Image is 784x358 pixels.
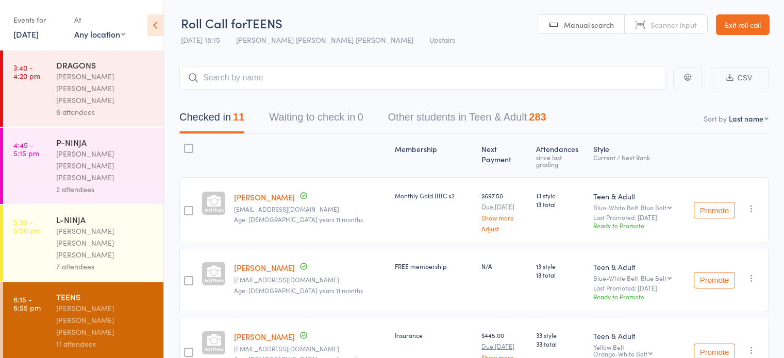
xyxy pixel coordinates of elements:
input: Search by name [179,66,665,90]
button: Waiting to check in0 [269,106,363,133]
div: Atten­dances [532,139,589,173]
div: Any location [74,28,125,40]
span: 13 total [536,200,585,209]
a: 4:45 -5:15 pmP-NINJA[PERSON_NAME] [PERSON_NAME] [PERSON_NAME]2 attendees [3,128,163,204]
div: 8 attendees [56,106,155,118]
div: [PERSON_NAME] [PERSON_NAME] [PERSON_NAME] [56,225,155,261]
div: N/A [481,262,528,270]
button: Promote [694,272,735,288]
div: 283 [529,111,546,123]
div: 11 [233,111,244,123]
div: FREE membership [395,262,473,270]
button: Checked in11 [179,106,244,133]
span: TEENS [246,14,282,31]
div: Teen & Adult [593,262,686,272]
small: cancerianvinay@gmail.com [234,345,387,352]
span: Manual search [564,20,614,30]
div: Style [589,139,690,173]
button: CSV [710,67,769,89]
small: Last Promoted: [DATE] [593,284,686,292]
div: Current / Next Rank [593,154,686,161]
div: Yellow Belt [593,344,686,357]
a: 3:40 -4:20 pmDRAGONS[PERSON_NAME] [PERSON_NAME] [PERSON_NAME]8 attendees [3,50,163,127]
div: Next Payment [477,139,532,173]
button: Other students in Teen & Adult283 [388,106,546,133]
div: DRAGONS [56,59,155,71]
div: Teen & Adult [593,331,686,341]
time: 3:40 - 4:20 pm [13,63,40,80]
div: Events for [13,11,64,28]
div: Membership [391,139,477,173]
div: [PERSON_NAME] [PERSON_NAME] [PERSON_NAME] [56,302,155,338]
div: $697.50 [481,191,528,232]
small: Due [DATE] [481,203,528,210]
span: 13 style [536,262,585,270]
div: Ready to Promote [593,292,686,301]
span: 13 style [536,191,585,200]
div: Monthly Gold BBC x2 [395,191,473,200]
time: 5:20 - 5:50 pm [13,218,41,234]
span: Upstairs [429,35,455,45]
div: Blue Belt [641,204,666,211]
a: Adjust [481,225,528,232]
div: TEENS [56,291,155,302]
div: since last grading [536,154,585,167]
a: Show more [481,214,528,221]
button: Promote [694,202,735,218]
small: himanshudhody@gmail.com [234,206,387,213]
div: 11 attendees [56,338,155,350]
div: L-NINJA [56,214,155,225]
div: [PERSON_NAME] [PERSON_NAME] [PERSON_NAME] [56,148,155,183]
small: Last Promoted: [DATE] [593,214,686,221]
span: Age: [DEMOGRAPHIC_DATA] years 11 months [234,215,363,224]
small: Due [DATE] [481,343,528,350]
span: 33 style [536,331,585,339]
time: 6:15 - 6:55 pm [13,295,41,312]
span: 33 total [536,339,585,348]
div: P-NINJA [56,137,155,148]
span: Roll Call for [181,14,246,31]
span: 13 total [536,270,585,279]
a: [DATE] [13,28,39,40]
span: [DATE] 18:15 [181,35,220,45]
small: himanshudhody@gmail.com [234,276,387,283]
a: 5:20 -5:50 pmL-NINJA[PERSON_NAME] [PERSON_NAME] [PERSON_NAME]7 attendees [3,205,163,281]
div: At [74,11,125,28]
span: Age: [DEMOGRAPHIC_DATA] years 11 months [234,286,363,295]
div: Orange-White Belt [593,350,647,357]
a: Exit roll call [716,14,770,35]
span: [PERSON_NAME] [PERSON_NAME] [PERSON_NAME] [236,35,413,45]
div: Ready to Promote [593,221,686,230]
span: Scanner input [650,20,697,30]
label: Sort by [704,113,727,124]
div: [PERSON_NAME] [PERSON_NAME] [PERSON_NAME] [56,71,155,106]
time: 4:45 - 5:15 pm [13,141,39,157]
div: Last name [729,113,763,124]
div: Blue-White Belt [593,275,686,281]
div: Blue Belt [641,275,666,281]
div: 2 attendees [56,183,155,195]
div: 0 [357,111,363,123]
div: Blue-White Belt [593,204,686,211]
a: [PERSON_NAME] [234,331,295,342]
a: [PERSON_NAME] [234,192,295,202]
div: Insurance [395,331,473,339]
a: [PERSON_NAME] [234,262,295,273]
div: Teen & Adult [593,191,686,201]
div: 7 attendees [56,261,155,272]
